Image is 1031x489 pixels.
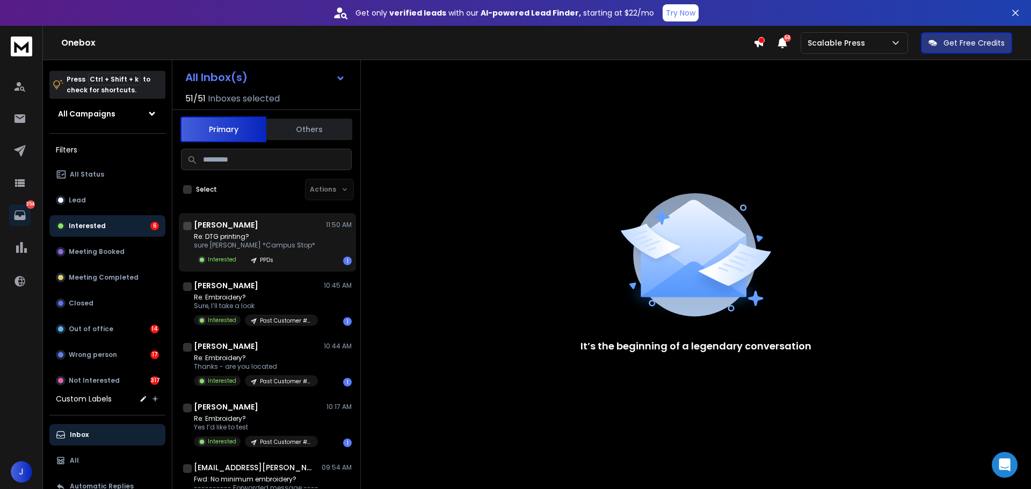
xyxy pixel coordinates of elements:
button: All Campaigns [49,103,165,125]
p: Get only with our starting at $22/mo [355,8,654,18]
button: Primary [180,116,266,142]
a: 354 [9,205,31,226]
p: 10:45 AM [324,281,352,290]
p: Not Interested [69,376,120,385]
p: Sure, I’ll take a look [194,302,318,310]
strong: verified leads [389,8,446,18]
p: Interested [208,437,236,446]
button: Inbox [49,424,165,446]
p: All [70,456,79,465]
button: Lead [49,189,165,211]
div: 14 [150,325,159,333]
p: Meeting Booked [69,247,125,256]
p: Get Free Credits [943,38,1005,48]
h1: [EMAIL_ADDRESS][PERSON_NAME][DOMAIN_NAME] [194,462,312,473]
span: 51 / 51 [185,92,206,105]
div: 17 [150,351,159,359]
p: 11:50 AM [326,221,352,229]
button: All Status [49,164,165,185]
p: Lead [69,196,86,205]
p: All Status [70,170,104,179]
p: 10:44 AM [324,342,352,351]
p: Thanks - are you located [194,362,318,371]
p: Yes I’d like to test [194,423,318,432]
p: Past Customer #2 (SP) [260,317,311,325]
button: Wrong person17 [49,344,165,366]
div: 1 [343,257,352,265]
div: 1 [343,317,352,326]
div: 317 [150,376,159,385]
p: Out of office [69,325,113,333]
span: Ctrl + Shift + k [88,73,140,85]
button: Interested6 [49,215,165,237]
p: Closed [69,299,93,308]
button: Out of office14 [49,318,165,340]
p: Scalable Press [808,38,869,48]
p: Fwd: No minimum embroidery? [194,475,323,484]
h1: [PERSON_NAME] [194,280,258,291]
button: J [11,461,32,483]
h1: [PERSON_NAME] [194,341,258,352]
p: Press to check for shortcuts. [67,74,150,96]
button: Get Free Credits [921,32,1012,54]
div: 1 [343,378,352,386]
div: Open Intercom Messenger [992,452,1018,478]
p: Try Now [666,8,695,18]
p: Interested [208,316,236,324]
p: Re: DTG printing? [194,232,315,241]
p: Interested [69,222,106,230]
p: Past Customer #2 (SP) [260,438,311,446]
div: 1 [343,439,352,447]
p: It’s the beginning of a legendary conversation [580,339,811,354]
p: Inbox [70,430,89,439]
p: 09:54 AM [322,463,352,472]
div: 6 [150,222,159,230]
button: Closed [49,293,165,314]
p: Re: Embroidery? [194,293,318,302]
button: Meeting Booked [49,241,165,262]
img: logo [11,37,32,56]
button: Not Interested317 [49,370,165,391]
button: Try Now [663,4,699,21]
label: Select [196,185,217,194]
h1: Onebox [61,37,753,49]
p: Past Customer #2 (SP) [260,377,311,385]
h1: [PERSON_NAME] [194,402,258,412]
p: PPDs [260,256,273,264]
h3: Inboxes selected [208,92,280,105]
button: Meeting Completed [49,267,165,288]
p: Re: Embroidery? [194,354,318,362]
button: All Inbox(s) [177,67,354,88]
p: 354 [26,200,35,209]
p: 10:17 AM [326,403,352,411]
h3: Filters [49,142,165,157]
h3: Custom Labels [56,393,112,404]
p: Interested [208,256,236,264]
span: 50 [783,34,791,42]
p: Re: Embroidery? [194,414,318,423]
p: Wrong person [69,351,117,359]
button: Others [266,118,352,141]
p: sure [PERSON_NAME] *Campus Stop* [194,241,315,250]
p: Interested [208,377,236,385]
h1: All Inbox(s) [185,72,248,83]
p: Meeting Completed [69,273,139,282]
h1: [PERSON_NAME] [194,220,258,230]
button: All [49,450,165,471]
strong: AI-powered Lead Finder, [481,8,581,18]
h1: All Campaigns [58,108,115,119]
